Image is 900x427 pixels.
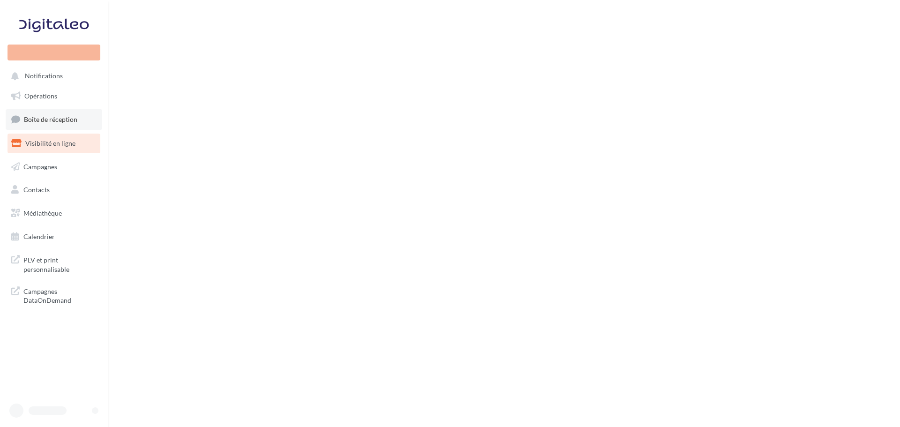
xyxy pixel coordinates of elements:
span: Opérations [24,92,57,100]
a: PLV et print personnalisable [6,250,102,277]
span: Visibilité en ligne [25,139,75,147]
a: Calendrier [6,227,102,247]
div: Nouvelle campagne [7,45,100,60]
a: Opérations [6,86,102,106]
span: Calendrier [23,232,55,240]
span: Campagnes [23,162,57,170]
span: Notifications [25,72,63,80]
a: Campagnes [6,157,102,177]
a: Boîte de réception [6,109,102,129]
span: PLV et print personnalisable [23,254,97,274]
span: Boîte de réception [24,115,77,123]
a: Campagnes DataOnDemand [6,281,102,309]
span: Contacts [23,186,50,194]
a: Contacts [6,180,102,200]
span: Campagnes DataOnDemand [23,285,97,305]
a: Visibilité en ligne [6,134,102,153]
a: Médiathèque [6,203,102,223]
span: Médiathèque [23,209,62,217]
